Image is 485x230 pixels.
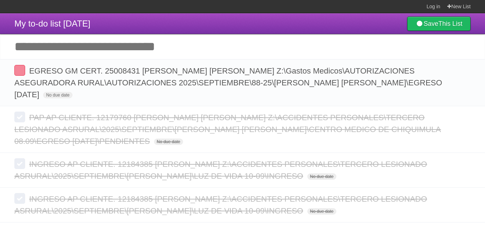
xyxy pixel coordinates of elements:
[307,173,336,180] span: No due date
[14,65,25,76] label: Done
[14,193,25,204] label: Done
[14,19,90,28] span: My to-do list [DATE]
[307,208,336,215] span: No due date
[407,17,471,31] a: SaveThis List
[438,20,462,27] b: This List
[14,194,427,215] span: INGRESO AP CLIENTE. 12184385 [PERSON_NAME] Z:\ACCIDENTES PERSONALES\TERCERO LESIONADO ASRURAL\202...
[154,139,183,145] span: No due date
[14,112,25,122] label: Done
[43,92,72,98] span: No due date
[14,160,427,180] span: INGRESO AP CLIENTE. 12184385 [PERSON_NAME] Z:\ACCIDENTES PERSONALES\TERCERO LESIONADO ASRURAL\202...
[14,66,442,99] span: EGRESO GM CERT. 25008431 [PERSON_NAME] [PERSON_NAME] Z:\Gastos Medicos\AUTORIZACIONES ASEGURADORA...
[14,158,25,169] label: Done
[14,113,441,146] span: PAP AP CLIENTE. 12179760 [PERSON_NAME] [PERSON_NAME] Z:\ACCIDENTES PERSONALES\TERCERO LESIONADO A...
